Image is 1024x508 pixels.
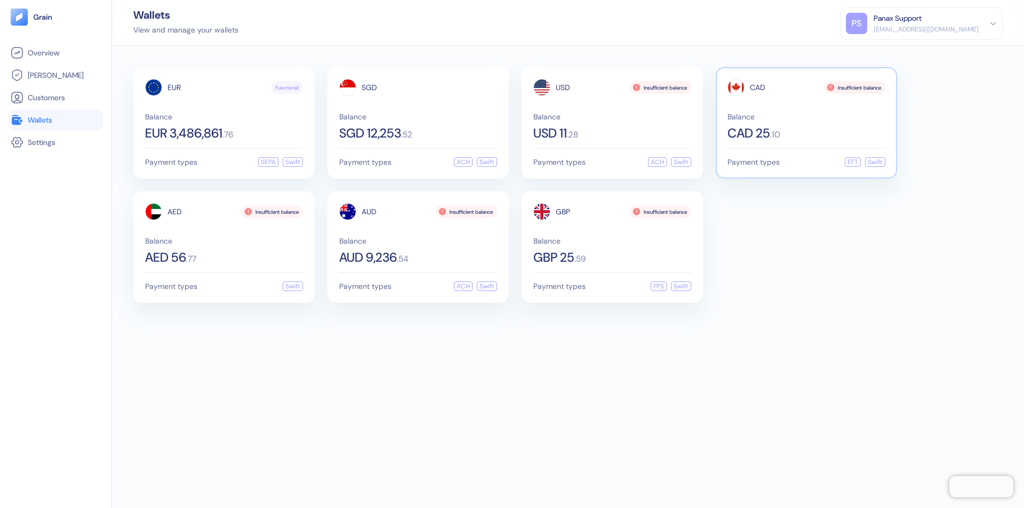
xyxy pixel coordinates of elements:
div: Insufficient balance [242,205,303,218]
span: . 76 [222,131,233,139]
div: Wallets [133,10,238,20]
span: USD 11 [533,127,567,140]
span: SGD 12,253 [339,127,401,140]
span: AUD 9,236 [339,251,397,264]
div: Swift [477,281,497,291]
span: Balance [727,113,885,120]
div: Swift [283,157,303,167]
span: AED [167,208,182,215]
div: ACH [648,157,667,167]
div: View and manage your wallets [133,25,238,36]
span: . 77 [186,255,196,263]
span: Wallets [28,115,52,125]
div: Swift [671,157,691,167]
div: Insufficient balance [630,205,691,218]
span: . 59 [574,255,586,263]
div: [EMAIL_ADDRESS][DOMAIN_NAME] [874,25,979,34]
div: Swift [865,157,885,167]
span: CAD [750,84,765,91]
span: Balance [533,237,691,245]
span: [PERSON_NAME] [28,70,84,80]
span: Balance [339,113,497,120]
span: Payment types [727,158,780,166]
span: Balance [339,237,497,245]
a: [PERSON_NAME] [11,69,101,82]
span: Payment types [533,158,586,166]
span: . 28 [567,131,578,139]
span: USD [556,84,570,91]
div: Swift [283,281,303,291]
a: Overview [11,46,101,59]
span: Payment types [339,158,391,166]
span: . 10 [770,131,780,139]
span: AUD [362,208,377,215]
div: ACH [454,157,473,167]
span: Balance [145,237,303,245]
span: GBP [556,208,570,215]
div: SEPA [258,157,278,167]
span: Customers [28,92,65,103]
span: Payment types [145,283,197,290]
div: PS [846,13,867,34]
div: Insufficient balance [630,81,691,94]
div: EFT [845,157,861,167]
span: Functional [275,84,299,92]
div: Insufficient balance [436,205,497,218]
span: SGD [362,84,377,91]
span: Payment types [533,283,586,290]
span: . 52 [401,131,412,139]
img: logo-tablet-V2.svg [11,9,28,26]
img: logo [33,13,53,21]
span: EUR 3,486,861 [145,127,222,140]
div: ACH [454,281,473,291]
span: Payment types [339,283,391,290]
span: . 54 [397,255,409,263]
div: Swift [671,281,691,291]
div: FPS [651,281,667,291]
span: Settings [28,137,55,148]
iframe: Chatra live chat [949,476,1013,497]
span: Balance [145,113,303,120]
div: Panax Support [874,13,922,24]
span: EUR [167,84,181,91]
span: AED 56 [145,251,186,264]
span: CAD 25 [727,127,770,140]
span: Overview [28,47,59,58]
a: Settings [11,136,101,149]
a: Wallets [11,114,101,126]
span: GBP 25 [533,251,574,264]
span: Balance [533,113,691,120]
span: Payment types [145,158,197,166]
a: Customers [11,91,101,104]
div: Swift [477,157,497,167]
div: Insufficient balance [824,81,885,94]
